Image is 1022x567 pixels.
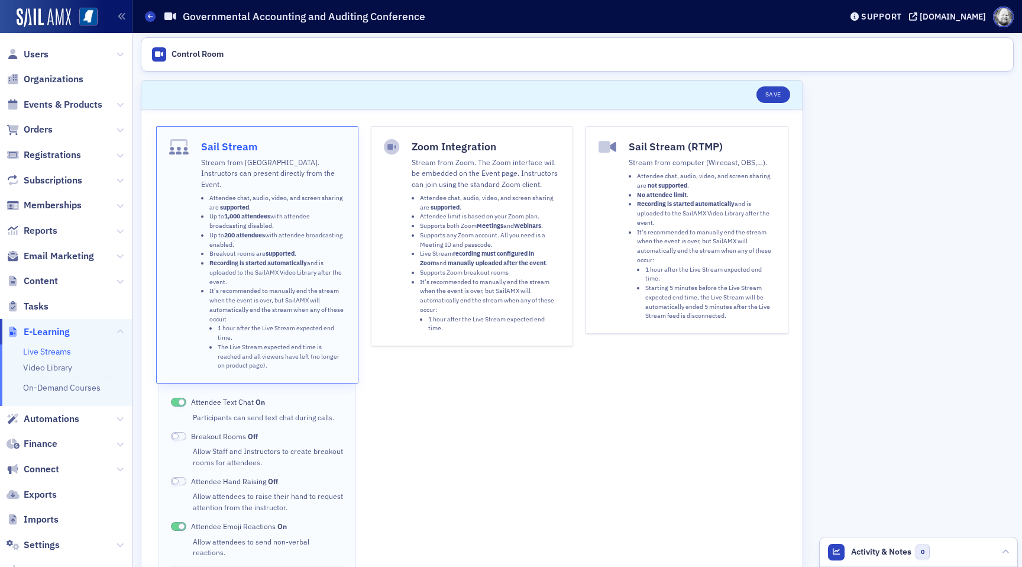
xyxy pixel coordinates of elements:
button: Save [756,86,790,103]
a: View Homepage [71,8,98,28]
a: On-Demand Courses [23,382,101,393]
span: On [256,397,265,407]
a: Finance [7,437,57,450]
li: It's recommended to manually end the stream when the event is over, but SailAMX will automaticall... [420,278,560,334]
a: Registrations [7,149,81,162]
p: Stream from [GEOGRAPHIC_DATA]. Instructors can present directly from the Event. [201,157,345,189]
span: On [277,521,287,531]
strong: supported [431,203,460,211]
span: Email Marketing [24,250,94,263]
a: Automations [7,413,79,426]
li: It's recommended to manually end the stream when the event is over, but SailAMX will automaticall... [209,286,345,371]
p: Stream from computer (Wirecast, OBS,…). [629,157,775,167]
li: . [637,191,775,200]
a: Exports [7,488,57,501]
li: Supports any Zoom account. All you need is a Meeting ID and passcode. [420,231,560,250]
span: 0 [916,545,930,559]
span: Attendee Text Chat [191,397,265,407]
a: Subscriptions [7,174,82,187]
strong: not supported [648,181,687,189]
span: Settings [24,539,60,552]
a: Settings [7,539,60,552]
strong: Webinars [514,221,541,230]
span: Off [171,477,186,486]
div: Allow attendees to raise their hand to request attention from the instructor. [193,491,343,513]
span: Organizations [24,73,83,86]
li: and is uploaded to the SailAMX Video Library after the event. [209,259,345,286]
span: Orders [24,123,53,136]
span: Content [24,275,58,288]
div: Control Room [172,49,224,60]
span: Imports [24,513,59,526]
a: Control Room [145,42,229,67]
button: Zoom IntegrationStream from Zoom. The Zoom interface will be embedded on the Event page. Instruct... [371,126,573,346]
a: Organizations [7,73,83,86]
li: Up to with attendee broadcasting enabled. [209,231,345,250]
a: Reports [7,224,57,237]
strong: supported [220,203,249,211]
div: Allow Staff and Instructors to create breakout rooms for attendees. [193,446,343,468]
div: [DOMAIN_NAME] [920,11,986,22]
li: 1 hour after the Live Stream expected end time. [218,324,345,343]
a: Imports [7,513,59,526]
li: Attendee chat, audio, video, and screen sharing are . [637,172,775,191]
span: Automations [24,413,79,426]
img: SailAMX [79,8,98,26]
strong: Recording is started automatically [637,199,735,208]
strong: 200 attendees [224,231,265,239]
span: Off [248,431,258,441]
a: Users [7,48,48,61]
img: SailAMX [17,8,71,27]
li: 1 hour after the Live Stream expected end time. [428,315,560,334]
span: Subscriptions [24,174,82,187]
li: Attendee limit is based on your Zoom plan. [420,212,560,221]
h1: Governmental Accounting and Auditing Conference [183,9,425,24]
h4: Sail Stream (RTMP) [629,139,775,154]
strong: Meetings [477,221,503,230]
li: Starting 5 minutes before the Live Stream expected end time, the Live Stream will be automaticall... [645,283,775,321]
a: Connect [7,463,59,476]
a: Content [7,275,58,288]
li: Supports both Zoom and . [420,221,560,231]
li: Supports Zoom breakout rooms [420,268,560,278]
li: Attendee chat, audio, video, and screen sharing are . [209,194,345,212]
span: Attendee Hand Raising [191,476,278,487]
li: and is uploaded to the SailAMX Video Library after the event. [637,199,775,227]
li: Attendee chat, audio, video, and screen sharing are . [420,194,560,212]
li: Live Stream and . [420,249,560,268]
span: Breakout Rooms [191,431,258,442]
button: Sail StreamStream from [GEOGRAPHIC_DATA]. Instructors can present directly from the Event.Attende... [156,126,358,384]
span: Exports [24,488,57,501]
span: E-Learning [24,326,70,339]
span: On [171,522,186,531]
h4: Zoom Integration [412,139,560,154]
span: Tasks [24,300,48,313]
div: Participants can send text chat during calls. [193,412,343,423]
strong: recording must configured in Zoom [420,249,534,267]
strong: No attendee limit [637,191,687,199]
h4: Sail Stream [201,139,345,154]
span: Activity & Notes [851,546,911,558]
span: Registrations [24,149,81,162]
span: Off [268,476,278,486]
li: Up to with attendee broadcasting disabled. [209,212,345,231]
span: Profile [993,7,1014,27]
a: Orders [7,123,53,136]
span: Users [24,48,48,61]
li: It's recommended to manually end the stream when the event is over, but SailAMX will automaticall... [637,228,775,321]
a: Live Streams [23,346,71,357]
span: Attendee Emoji Reactions [191,521,287,531]
span: On [171,398,186,407]
strong: manually uploaded after the event [448,259,546,267]
div: Allow attendees to send non-verbal reactions. [193,536,343,558]
a: E-Learning [7,326,70,339]
li: 1 hour after the Live Stream expected end time. [645,265,775,284]
a: Tasks [7,300,48,313]
p: Stream from Zoom. The Zoom interface will be embedded on the Event page. Instructors can join usi... [412,157,560,189]
span: Events & Products [24,98,102,111]
li: Breakout rooms are . [209,249,345,259]
strong: Recording is started automatically [209,259,307,267]
button: Sail Stream (RTMP)Stream from computer (Wirecast, OBS,…).Attendee chat, audio, video, and screen ... [586,126,788,334]
span: Off [171,432,186,441]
